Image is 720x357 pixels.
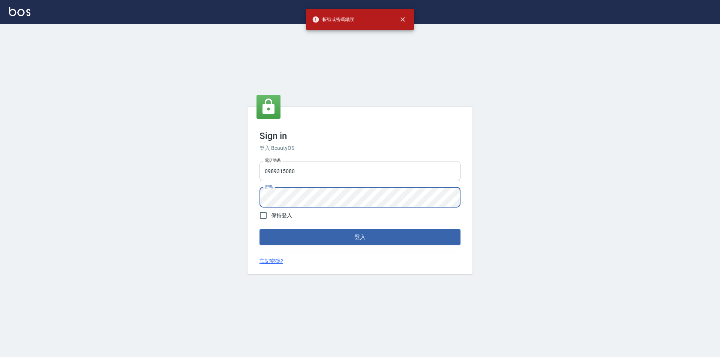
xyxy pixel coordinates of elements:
button: close [394,11,411,28]
a: 忘記密碼? [259,257,283,265]
label: 密碼 [265,184,273,190]
img: Logo [9,7,30,16]
span: 保持登入 [271,212,292,220]
span: 帳號或密碼錯誤 [312,16,354,23]
h3: Sign in [259,131,460,141]
label: 電話號碼 [265,158,280,163]
button: 登入 [259,229,460,245]
h6: 登入 BeautyOS [259,144,460,152]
